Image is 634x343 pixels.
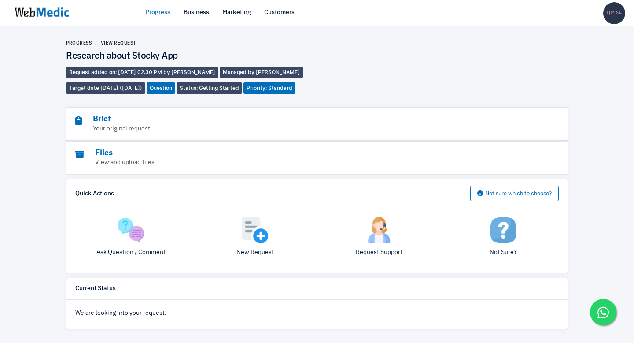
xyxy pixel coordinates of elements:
[75,309,559,318] p: We are looking into your request.
[264,8,295,17] a: Customers
[75,248,186,257] p: Ask Question / Comment
[242,217,268,243] img: add.png
[220,67,303,78] span: Managed by [PERSON_NAME]
[75,190,114,198] h6: Quick Actions
[448,248,559,257] p: Not Sure?
[184,8,209,17] a: Business
[66,40,92,45] a: Progress
[66,67,218,78] span: Request added on: [DATE] 02:30 PM by [PERSON_NAME]
[490,217,516,243] img: not-sure.png
[75,158,510,167] p: View and upload files
[75,148,510,158] h3: Files
[147,82,175,94] span: Question
[66,82,145,94] span: Target date [DATE] ([DATE])
[243,82,295,94] span: Priority: Standard
[101,40,136,45] a: View Request
[324,248,435,257] p: Request Support
[199,248,310,257] p: New Request
[75,285,116,293] h6: Current Status
[118,217,144,243] img: question.png
[222,8,251,17] a: Marketing
[66,51,317,62] h4: Research about Stocky App
[145,8,170,17] a: Progress
[366,217,392,243] img: support.png
[177,82,242,94] span: Status: Getting Started
[66,40,317,46] nav: breadcrumb
[470,186,559,201] button: Not sure which to choose?
[75,114,510,124] h3: Brief
[75,124,510,134] p: Your original request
